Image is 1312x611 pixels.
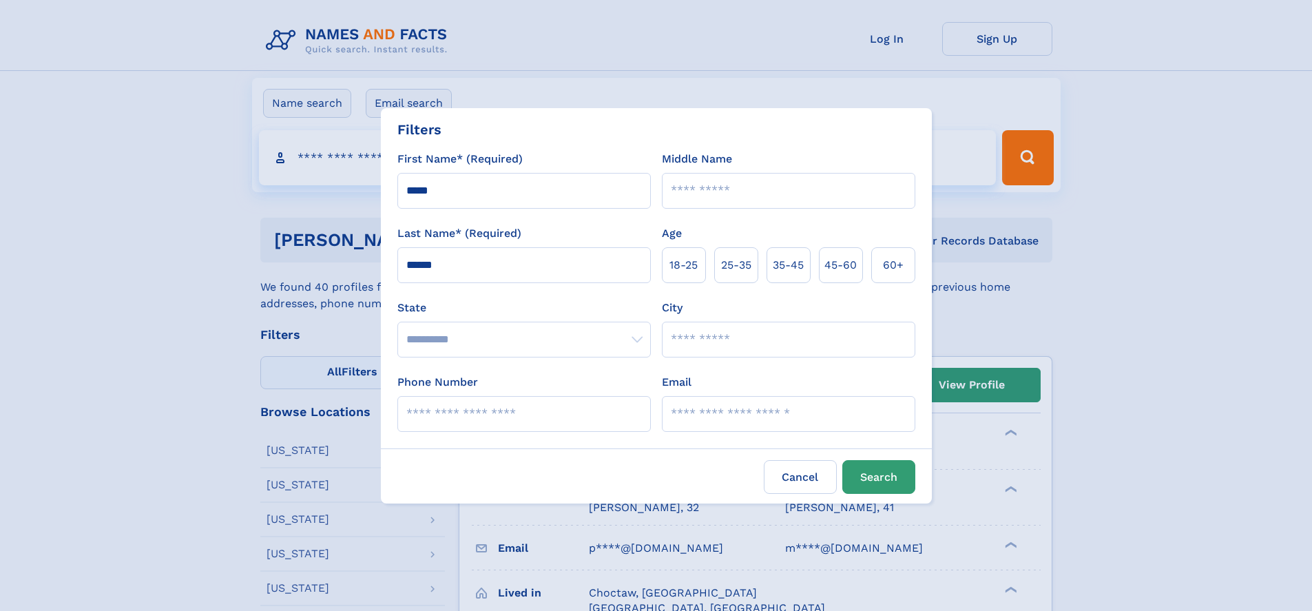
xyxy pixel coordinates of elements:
[397,119,441,140] div: Filters
[397,374,478,391] label: Phone Number
[662,300,683,316] label: City
[397,300,651,316] label: State
[662,374,691,391] label: Email
[824,257,857,273] span: 45‑60
[842,460,915,494] button: Search
[662,225,682,242] label: Age
[397,151,523,167] label: First Name* (Required)
[721,257,751,273] span: 25‑35
[397,225,521,242] label: Last Name* (Required)
[883,257,904,273] span: 60+
[773,257,804,273] span: 35‑45
[764,460,837,494] label: Cancel
[662,151,732,167] label: Middle Name
[669,257,698,273] span: 18‑25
